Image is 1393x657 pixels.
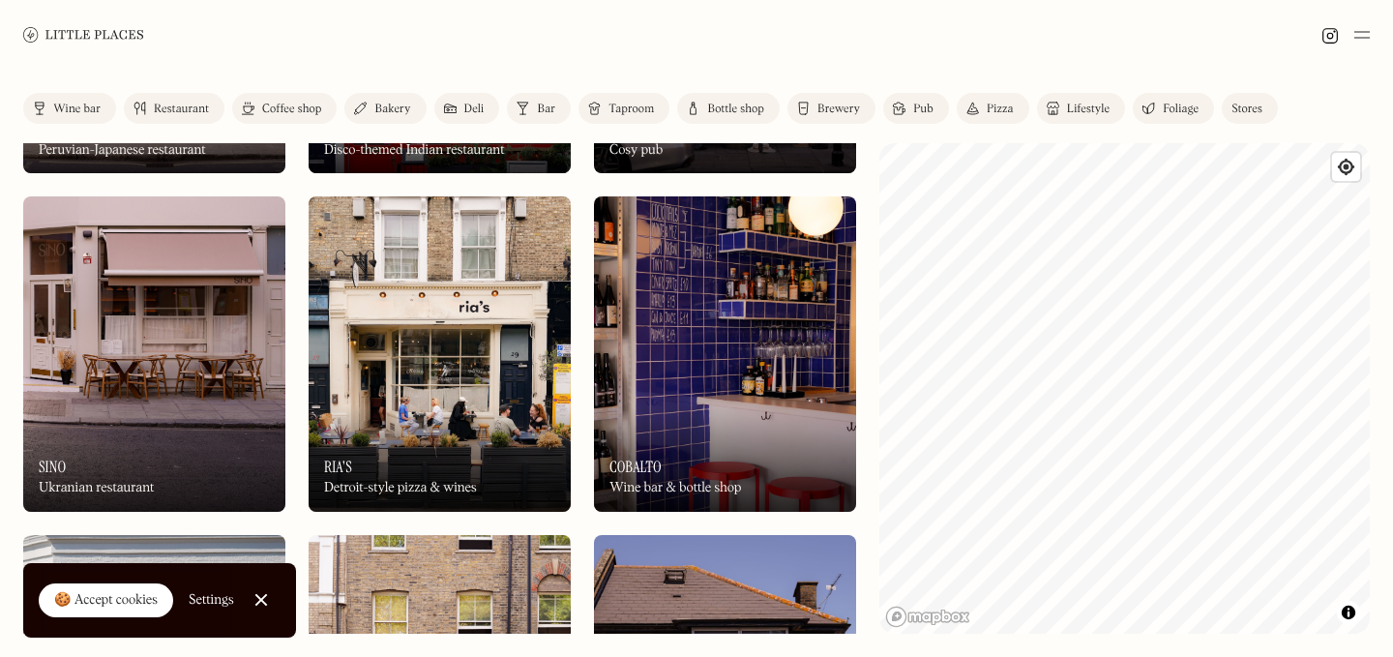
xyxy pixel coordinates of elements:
[324,142,504,159] div: Disco-themed Indian restaurant
[39,480,154,496] div: Ukranian restaurant
[879,143,1370,634] canvas: Map
[913,104,934,115] div: Pub
[578,93,669,124] a: Taproom
[1343,602,1354,623] span: Toggle attribution
[124,93,224,124] a: Restaurant
[1231,104,1262,115] div: Stores
[154,104,209,115] div: Restaurant
[464,104,485,115] div: Deli
[232,93,337,124] a: Coffee shop
[242,581,281,619] a: Close Cookie Popup
[260,600,261,601] div: Close Cookie Popup
[324,458,352,476] h3: Ria's
[309,196,571,511] a: Ria'sRia'sRia'sDetroit-style pizza & wines
[507,93,571,124] a: Bar
[1037,93,1125,124] a: Lifestyle
[39,583,173,618] a: 🍪 Accept cookies
[39,458,66,476] h3: Sino
[817,104,860,115] div: Brewery
[1222,93,1278,124] a: Stores
[54,591,158,611] div: 🍪 Accept cookies
[594,196,856,511] img: Cobalto
[957,93,1029,124] a: Pizza
[594,196,856,511] a: CobaltoCobaltoCobaltoWine bar & bottle shop
[262,104,321,115] div: Coffee shop
[609,458,662,476] h3: Cobalto
[1163,104,1199,115] div: Foliage
[324,480,477,496] div: Detroit-style pizza & wines
[1332,153,1360,181] button: Find my location
[608,104,654,115] div: Taproom
[1067,104,1110,115] div: Lifestyle
[537,104,555,115] div: Bar
[23,93,116,124] a: Wine bar
[189,579,234,622] a: Settings
[885,606,970,628] a: Mapbox homepage
[609,142,663,159] div: Cosy pub
[23,196,285,511] a: SinoSinoSinoUkranian restaurant
[707,104,764,115] div: Bottle shop
[53,104,101,115] div: Wine bar
[609,480,741,496] div: Wine bar & bottle shop
[677,93,780,124] a: Bottle shop
[374,104,410,115] div: Bakery
[787,93,875,124] a: Brewery
[987,104,1014,115] div: Pizza
[309,196,571,511] img: Ria's
[189,593,234,607] div: Settings
[344,93,426,124] a: Bakery
[39,142,206,159] div: Peruvian-Japanese restaurant
[883,93,949,124] a: Pub
[434,93,500,124] a: Deli
[23,196,285,511] img: Sino
[1337,601,1360,624] button: Toggle attribution
[1133,93,1214,124] a: Foliage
